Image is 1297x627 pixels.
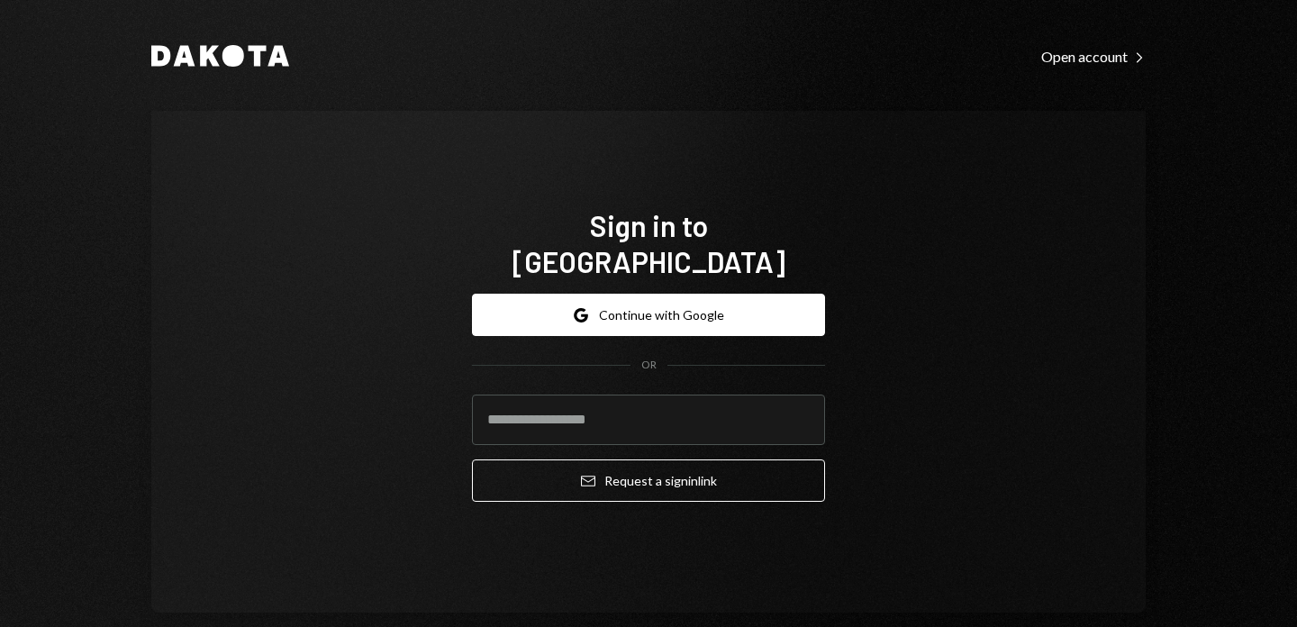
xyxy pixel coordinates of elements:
[472,294,825,336] button: Continue with Google
[641,358,657,373] div: OR
[1041,46,1146,66] a: Open account
[472,207,825,279] h1: Sign in to [GEOGRAPHIC_DATA]
[1041,48,1146,66] div: Open account
[472,459,825,502] button: Request a signinlink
